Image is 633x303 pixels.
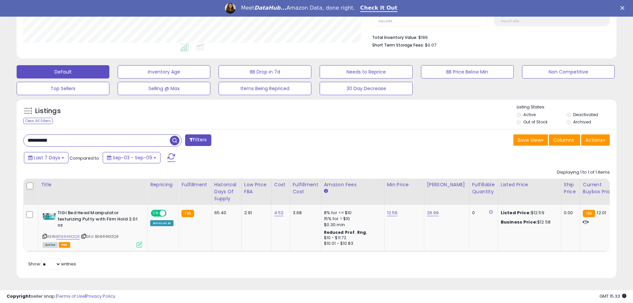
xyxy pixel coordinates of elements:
div: Amazon AI [150,220,173,226]
div: seller snap | | [7,293,115,300]
a: Terms of Use [57,293,85,299]
div: Min Price [387,181,421,188]
strong: Copyright [7,293,31,299]
b: TIGI Bed Head Manipulator texturizing Putty with Firm Hold 2.01 oz [57,210,138,230]
div: 15% for > $10 [324,216,379,222]
label: Active [523,112,536,117]
label: Deactivated [573,112,598,117]
div: Title [41,181,145,188]
p: Listing States: [517,104,616,110]
span: Compared to: [69,155,100,161]
div: Fulfillment Cost [293,181,318,195]
div: ASIN: [43,210,142,247]
div: $0.30 min [324,222,379,228]
small: -95.95% [381,13,399,18]
a: B08R4XX2QR [56,234,80,239]
button: Filters [185,134,211,146]
span: FBA [59,242,70,248]
button: Top Sellers [17,82,109,95]
img: 411mHAOqG7L._SL40_.jpg [43,210,56,223]
img: Profile image for Georgie [225,3,236,14]
a: Privacy Policy [86,293,115,299]
div: Cost [274,181,287,188]
div: $10.01 - $10.83 [324,241,379,246]
span: $0.07 [425,42,436,48]
li: $199 [372,33,605,41]
label: Archived [573,119,591,125]
div: Current Buybox Price [583,181,617,195]
div: 0.00 [564,210,575,216]
a: Check It Out [360,5,397,12]
small: Prev: 395 [378,19,392,23]
span: Columns [553,137,574,143]
b: Total Inventory Value: [372,35,417,40]
div: 2.91 [244,210,266,216]
button: Last 7 Days [24,152,68,163]
button: Default [17,65,109,78]
div: Historical Days Of Supply [214,181,239,202]
small: 129.93% [504,13,521,18]
div: $10 - $11.72 [324,235,379,241]
div: Fulfillment [181,181,208,188]
label: Out of Stock [523,119,548,125]
div: Amazon Fees [324,181,381,188]
div: [PERSON_NAME] [427,181,467,188]
div: Listed Price [501,181,558,188]
a: 4.52 [274,210,284,216]
div: Low Price FBA [244,181,268,195]
span: OFF [165,211,176,216]
small: FBA [181,210,194,217]
button: BB Drop in 7d [219,65,311,78]
span: 12.01 [597,210,606,216]
div: 8% for <= $10 [324,210,379,216]
div: $12.59 [501,210,556,216]
span: 2025-09-17 15:33 GMT [599,293,626,299]
button: Needs to Reprice [320,65,412,78]
button: Inventory Age [118,65,210,78]
h5: Listings [35,106,61,116]
button: BB Price Below Min [421,65,514,78]
b: Reduced Prof. Rng. [324,229,368,235]
button: 30 Day Decrease [320,82,412,95]
span: Last 7 Days [34,154,60,161]
button: Actions [581,134,610,146]
div: $12.58 [501,219,556,225]
small: FBA [583,210,595,217]
span: Sep-03 - Sep-09 [113,154,152,161]
a: 26.99 [427,210,439,216]
div: Repricing [150,181,176,188]
span: | SKU: B08R4XX2QR [81,234,119,239]
div: 65.40 [214,210,236,216]
button: Selling @ Max [118,82,210,95]
div: 3.68 [293,210,316,216]
span: ON [152,211,160,216]
div: 0 [472,210,493,216]
b: Listed Price: [501,210,531,216]
button: Sep-03 - Sep-09 [103,152,160,163]
b: Short Term Storage Fees: [372,42,424,48]
span: All listings currently available for purchase on Amazon [43,242,58,248]
b: Business Price: [501,219,537,225]
a: 12.59 [387,210,398,216]
button: Save View [513,134,548,146]
div: Fulfillable Quantity [472,181,495,195]
div: Meet Amazon Data, done right. [241,5,355,11]
button: Columns [549,134,580,146]
button: Items Being Repriced [219,82,311,95]
div: Clear All Filters [23,118,53,124]
small: Prev: 37.49% [501,19,519,23]
span: Show: entries [28,261,76,267]
button: Non Competitive [522,65,615,78]
small: Amazon Fees. [324,188,328,194]
div: Displaying 1 to 1 of 1 items [557,169,610,176]
div: Close [620,6,627,10]
div: Ship Price [564,181,577,195]
i: DataHub... [254,5,286,11]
